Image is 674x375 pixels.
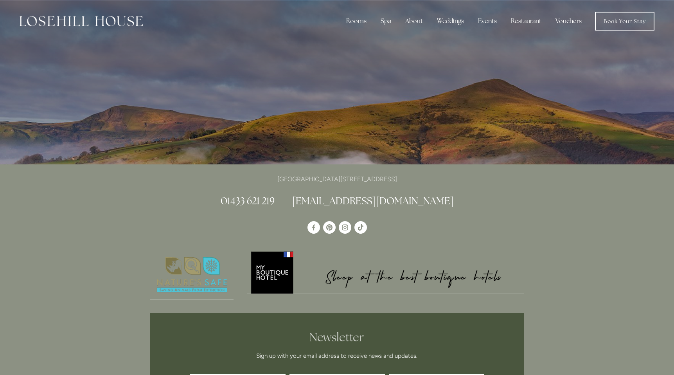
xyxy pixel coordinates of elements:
p: [GEOGRAPHIC_DATA][STREET_ADDRESS] [150,174,524,184]
div: About [399,13,429,29]
img: My Boutique Hotel - Logo [247,250,524,294]
div: Restaurant [505,13,548,29]
a: My Boutique Hotel - Logo [247,250,524,294]
img: Losehill House [20,16,143,26]
a: Losehill House Hotel & Spa [307,221,320,234]
h2: Newsletter [193,330,482,344]
a: [EMAIL_ADDRESS][DOMAIN_NAME] [292,195,454,207]
a: Nature's Safe - Logo [150,250,234,300]
a: Book Your Stay [595,12,654,31]
a: Pinterest [323,221,336,234]
div: Spa [374,13,397,29]
a: Vouchers [549,13,588,29]
a: Instagram [339,221,351,234]
a: 01433 621 219 [221,195,275,207]
p: Sign up with your email address to receive news and updates. [193,351,482,361]
div: Events [472,13,503,29]
img: Nature's Safe - Logo [150,250,234,299]
div: Weddings [431,13,470,29]
a: TikTok [354,221,367,234]
div: Rooms [340,13,373,29]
